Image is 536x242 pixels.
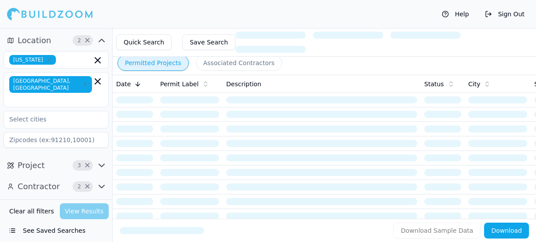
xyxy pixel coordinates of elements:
[4,33,109,48] button: Location2Clear Location filters
[18,159,45,172] span: Project
[196,55,282,71] button: Associated Contractors
[18,180,60,193] span: Contractor
[437,7,474,21] button: Help
[9,55,56,65] span: [US_STATE]
[182,34,235,50] button: Save Search
[226,80,261,88] span: Description
[424,80,444,88] span: Status
[84,184,91,189] span: Clear Contractor filters
[75,36,84,45] span: 2
[18,34,51,47] span: Location
[481,7,529,21] button: Sign Out
[484,223,529,238] button: Download
[116,80,131,88] span: Date
[4,223,109,238] button: See Saved Searches
[4,111,97,127] input: Select cities
[84,163,91,168] span: Clear Project filters
[84,38,91,43] span: Clear Location filters
[4,132,109,148] input: Zipcodes (ex:91210,10001)
[116,34,172,50] button: Quick Search
[4,158,109,172] button: Project3Clear Project filters
[75,182,84,191] span: 2
[4,180,109,194] button: Contractor2Clear Contractor filters
[7,203,56,219] button: Clear all filters
[468,80,480,88] span: City
[75,161,84,170] span: 3
[160,80,198,88] span: Permit Label
[117,55,189,71] button: Permitted Projects
[9,76,92,93] span: [GEOGRAPHIC_DATA], [GEOGRAPHIC_DATA]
